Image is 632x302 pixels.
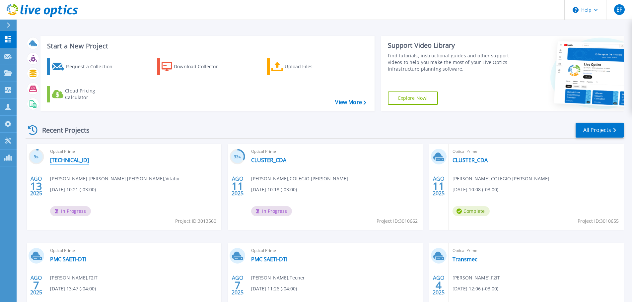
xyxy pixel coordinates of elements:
span: [DATE] 10:21 (-03:00) [50,186,96,193]
div: Find tutorials, instructional guides and other support videos to help you make the most of your L... [388,52,512,72]
a: All Projects [576,123,624,138]
div: Upload Files [285,60,338,73]
a: Explore Now! [388,91,438,105]
div: AGO 2025 [30,273,42,297]
h3: Start a New Project [47,42,366,50]
a: Download Collector [157,58,231,75]
div: Request a Collection [66,60,119,73]
span: [DATE] 11:26 (-04:00) [251,285,297,292]
span: Project ID: 3010662 [377,217,418,225]
div: Support Video Library [388,41,512,50]
h3: 33 [230,153,245,161]
span: [DATE] 10:08 (-03:00) [453,186,498,193]
div: Download Collector [174,60,227,73]
span: 11 [433,183,445,189]
span: Optical Prime [453,247,620,254]
span: [DATE] 10:18 (-03:00) [251,186,297,193]
span: [PERSON_NAME] , Tecner [251,274,305,281]
div: AGO 2025 [231,273,244,297]
span: [PERSON_NAME] , COLEGIO [PERSON_NAME] [453,175,549,182]
a: PMC SAETI-DTI [251,256,287,263]
span: Optical Prime [50,247,217,254]
span: % [239,155,241,159]
span: 11 [232,183,244,189]
a: PMC SAETI-DTI [50,256,86,263]
span: Optical Prime [251,247,418,254]
span: EF [616,7,622,12]
span: [PERSON_NAME] , COLEGIO [PERSON_NAME] [251,175,348,182]
span: Complete [453,206,490,216]
span: Project ID: 3010655 [578,217,619,225]
span: [DATE] 12:06 (-03:00) [453,285,498,292]
a: Cloud Pricing Calculator [47,86,121,102]
span: 4 [436,282,442,288]
div: AGO 2025 [231,174,244,198]
div: Recent Projects [26,122,99,138]
span: % [36,155,38,159]
span: [PERSON_NAME] [PERSON_NAME] [PERSON_NAME] , Vitafor [50,175,180,182]
a: Upload Files [267,58,341,75]
div: AGO 2025 [432,174,445,198]
a: [TECHNICAL_ID] [50,157,89,163]
span: In Progress [251,206,292,216]
a: CLUSTER_CDA [251,157,286,163]
span: Optical Prime [453,148,620,155]
h3: 5 [29,153,44,161]
div: AGO 2025 [30,174,42,198]
span: 7 [33,282,39,288]
a: Transmec [453,256,477,263]
a: Request a Collection [47,58,121,75]
span: 7 [235,282,241,288]
span: Optical Prime [251,148,418,155]
span: Optical Prime [50,148,217,155]
span: [DATE] 13:47 (-04:00) [50,285,96,292]
div: Cloud Pricing Calculator [65,88,118,101]
span: [PERSON_NAME] , F2IT [50,274,98,281]
span: In Progress [50,206,91,216]
a: View More [335,99,366,105]
a: CLUSTER_CDA [453,157,488,163]
span: [PERSON_NAME] , F2IT [453,274,500,281]
span: Project ID: 3013560 [175,217,216,225]
div: AGO 2025 [432,273,445,297]
span: 13 [30,183,42,189]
